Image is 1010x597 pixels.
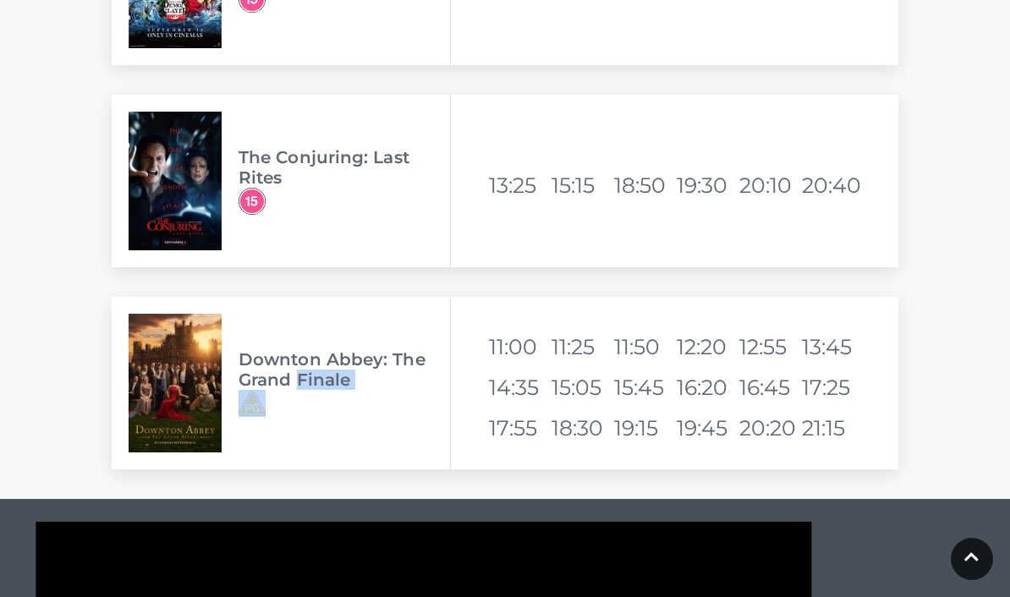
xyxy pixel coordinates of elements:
[614,326,673,367] li: 11:50
[552,367,611,408] li: 15:05
[239,349,450,390] h3: Downton Abbey: The Grand Finale
[552,326,611,367] li: 11:25
[552,165,611,205] li: 15:15
[802,408,861,448] li: 21:15
[802,165,861,205] li: 20:40
[739,367,799,408] li: 16:45
[614,165,673,205] li: 18:50
[802,326,861,367] li: 13:45
[489,408,548,448] li: 17:55
[802,367,861,408] li: 17:25
[739,326,799,367] li: 12:55
[614,408,673,448] li: 19:15
[614,367,673,408] li: 15:45
[552,408,611,448] li: 18:30
[489,165,548,205] li: 13:25
[677,165,736,205] li: 19:30
[677,367,736,408] li: 16:20
[677,326,736,367] li: 12:20
[489,326,548,367] li: 11:00
[239,147,450,188] h3: The Conjuring: Last Rites
[739,408,799,448] li: 20:20
[739,165,799,205] li: 20:10
[489,367,548,408] li: 14:35
[677,408,736,448] li: 19:45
